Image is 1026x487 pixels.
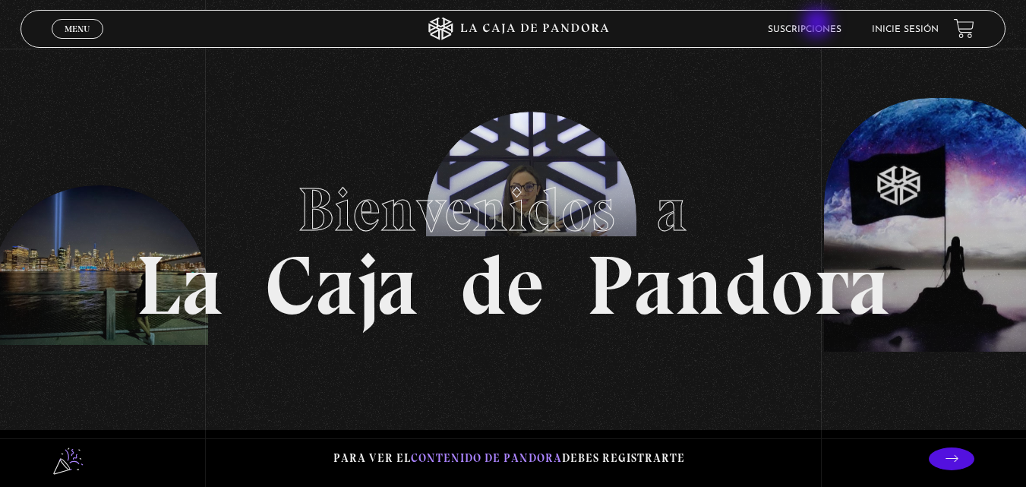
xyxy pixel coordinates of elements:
span: Bienvenidos a [298,173,729,246]
span: contenido de Pandora [411,451,562,465]
a: View your shopping cart [954,18,974,39]
p: Para ver el debes registrarte [333,448,685,469]
span: Menu [65,24,90,33]
span: Cerrar [59,37,95,48]
h1: La Caja de Pandora [136,160,890,327]
a: Inicie sesión [872,25,939,34]
a: Suscripciones [768,25,841,34]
